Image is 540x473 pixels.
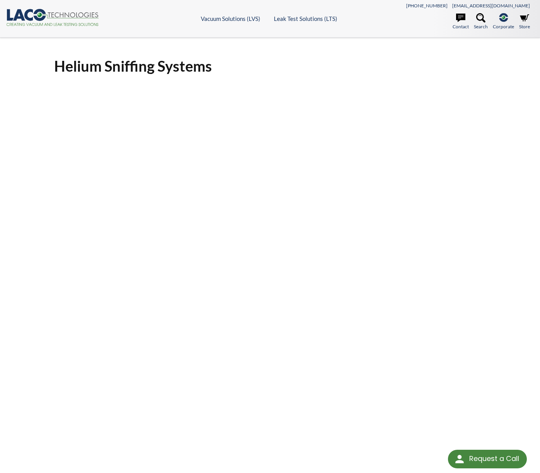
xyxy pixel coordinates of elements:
a: [PHONE_NUMBER] [406,3,448,9]
a: Store [519,13,530,30]
div: Request a Call [469,450,519,468]
h1: Helium Sniffing Systems [54,57,486,76]
a: Contact [453,13,469,30]
a: Leak Test Solutions (LTS) [274,15,337,22]
img: round button [453,453,466,465]
div: Request a Call [448,450,527,468]
a: Vacuum Solutions (LVS) [201,15,260,22]
a: Search [474,13,488,30]
a: [EMAIL_ADDRESS][DOMAIN_NAME] [452,3,530,9]
span: Corporate [493,23,514,30]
